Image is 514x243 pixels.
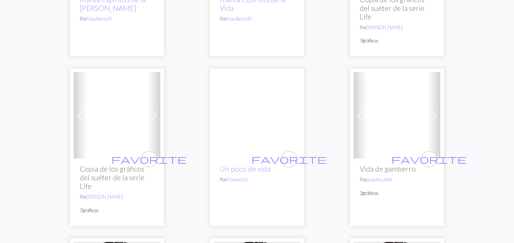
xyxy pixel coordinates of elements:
[360,177,366,183] font: Por
[74,72,160,158] img: Llama
[391,153,467,165] span: favorite
[354,111,440,118] a: Copo de nieve
[360,190,362,196] font: 2
[87,16,112,22] a: MaulberryPi
[220,16,227,22] font: Por
[82,207,99,213] font: gráficos
[80,16,87,22] font: Por
[360,38,362,44] font: 7
[227,16,252,22] a: MaulberryPi
[251,153,327,165] span: favorite
[214,72,300,158] img: Un poco de vida
[111,153,187,165] span: favorite
[214,111,300,118] a: Un poco de vida
[111,152,187,167] i: favourite
[362,190,379,196] font: gráficos
[227,177,248,183] a: Kennedyl5
[74,111,160,118] a: Llama
[220,165,270,173] a: Un poco de vida
[220,177,227,183] font: Por
[281,151,297,168] button: favourite
[141,151,157,168] button: favourite
[251,152,327,167] i: favourite
[354,72,440,158] img: Copo de nieve
[80,207,82,213] font: 7
[360,24,366,30] font: Por
[366,24,403,30] a: [PERSON_NAME]
[80,165,144,190] font: Copia de los gráficos del suéter de la serie Life
[391,152,467,167] i: favourite
[87,194,123,200] a: [PERSON_NAME]
[360,165,416,173] font: Vida de gamberro
[421,151,437,168] button: favourite
[366,177,392,183] a: graphicchibi
[80,194,87,200] font: Por
[362,38,379,44] font: gráficos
